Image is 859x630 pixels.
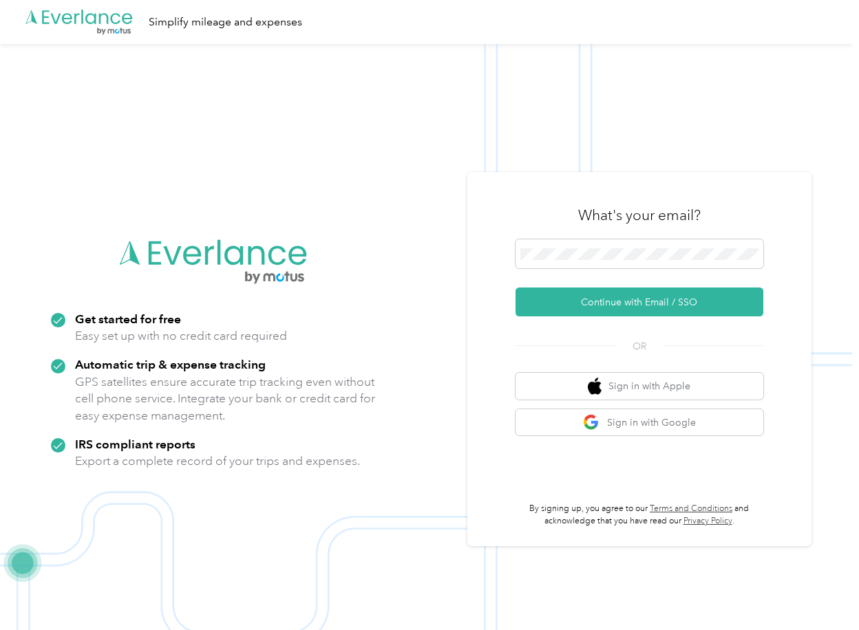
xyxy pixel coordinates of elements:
[615,339,664,354] span: OR
[516,409,763,436] button: google logoSign in with Google
[75,453,360,470] p: Export a complete record of your trips and expenses.
[75,327,287,345] p: Easy set up with no credit card required
[516,503,763,527] p: By signing up, you agree to our and acknowledge that you have read our .
[516,373,763,400] button: apple logoSign in with Apple
[588,378,602,395] img: apple logo
[75,312,181,326] strong: Get started for free
[149,14,302,31] div: Simplify mileage and expenses
[583,414,600,431] img: google logo
[75,437,195,451] strong: IRS compliant reports
[578,206,701,225] h3: What's your email?
[75,373,376,424] p: GPS satellites ensure accurate trip tracking even without cell phone service. Integrate your bank...
[782,553,859,630] iframe: Everlance-gr Chat Button Frame
[516,287,763,316] button: Continue with Email / SSO
[683,516,732,526] a: Privacy Policy
[75,357,266,371] strong: Automatic trip & expense tracking
[650,503,732,514] a: Terms and Conditions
